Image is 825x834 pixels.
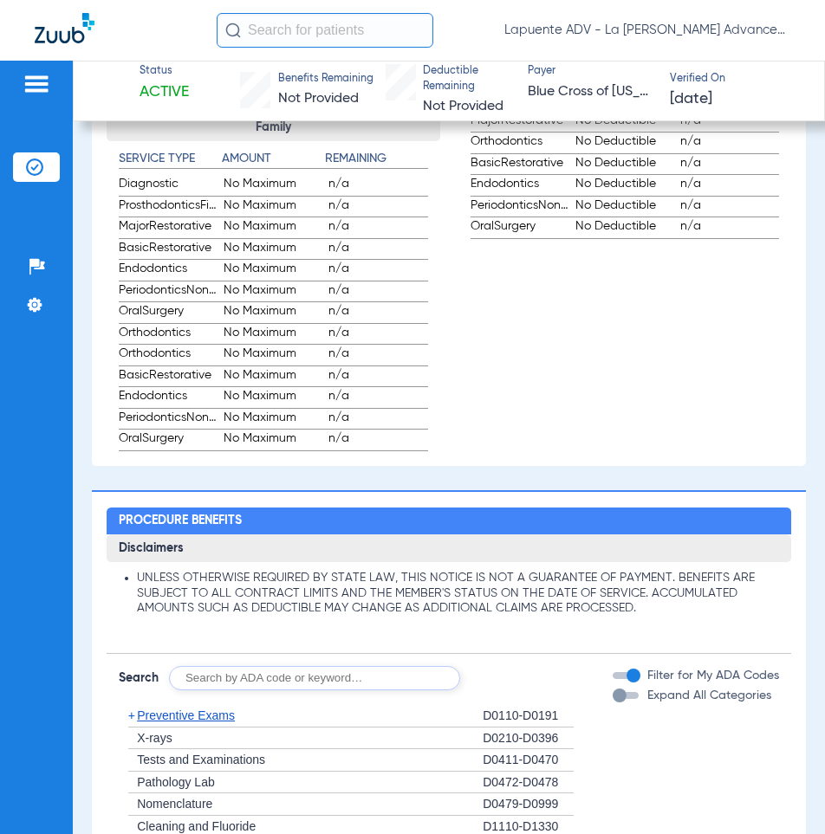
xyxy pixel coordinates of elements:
span: Orthodontics [119,345,218,365]
span: Benefits Remaining [278,72,374,87]
span: OralSurgery [119,302,218,323]
span: n/a [328,281,427,302]
h4: Amount [222,150,325,169]
span: n/a [680,133,779,153]
span: No Maximum [224,175,322,196]
h3: Disclaimers [107,534,791,562]
span: Cleaning and Fluoride [137,819,256,833]
span: MajorRestorative [119,217,218,238]
span: PeriodonticsNonSurgical [119,281,218,302]
span: n/a [328,387,427,408]
span: Lapuente ADV - La [PERSON_NAME] Advanced Dentistry [504,22,790,39]
span: n/a [680,175,779,196]
span: X-rays [137,731,172,745]
span: Nomenclature [137,797,212,811]
span: n/a [680,112,779,133]
span: No Maximum [224,239,322,260]
label: Filter for My ADA Codes [644,667,779,685]
span: n/a [328,345,427,365]
span: n/a [680,154,779,175]
span: No Deductible [575,217,674,238]
input: Search for patients [217,13,433,48]
span: No Maximum [224,387,322,408]
span: No Deductible [575,175,674,196]
img: Search Icon [225,23,241,38]
app-breakdown-title: Amount [222,150,325,175]
span: n/a [680,197,779,217]
span: Expand All Categories [647,689,771,701]
span: n/a [680,217,779,238]
span: Search [119,669,159,687]
div: D0411-D0470 [483,749,574,772]
h2: Procedure Benefits [107,508,791,535]
span: OralSurgery [471,217,569,238]
span: No Maximum [224,197,322,217]
div: D0210-D0396 [483,727,574,750]
h4: Service Type [119,150,222,169]
span: n/a [328,324,427,345]
span: n/a [328,430,427,450]
span: Pathology Lab [137,775,215,789]
span: Not Provided [278,92,359,106]
span: Status [140,64,189,80]
span: n/a [328,239,427,260]
span: BasicRestorative [471,154,569,175]
img: Zuub Logo [35,13,94,43]
span: No Maximum [224,281,322,302]
span: + [128,708,135,722]
span: Orthodontics [471,133,569,153]
app-breakdown-title: Remaining [325,150,428,175]
span: OralSurgery [119,430,218,450]
span: No Maximum [224,260,322,281]
span: Preventive Exams [137,708,235,722]
span: Verified On [670,72,797,87]
span: Diagnostic [119,175,218,196]
h4: Remaining [325,150,428,169]
span: Endodontics [119,387,218,408]
span: [DATE] [670,88,712,110]
span: No Maximum [224,302,322,323]
span: No Deductible [575,197,674,217]
input: Search by ADA code or keyword… [169,666,460,690]
img: hamburger-icon [23,74,50,94]
span: Not Provided [423,100,503,113]
span: No Maximum [224,366,322,387]
span: Tests and Examinations [137,753,265,766]
span: Endodontics [119,260,218,281]
div: D0472-D0478 [483,772,574,794]
span: No Maximum [224,217,322,238]
span: No Deductible [575,133,674,153]
span: No Maximum [224,324,322,345]
span: BasicRestorative [119,239,218,260]
span: Endodontics [471,175,569,196]
span: n/a [328,260,427,281]
span: Payer [528,64,655,80]
span: Active [140,81,189,103]
span: n/a [328,366,427,387]
span: MajorRestorative [471,112,569,133]
span: No Maximum [224,409,322,430]
span: PeriodonticsNonSurgical [119,409,218,430]
div: D0110-D0191 [483,705,574,727]
span: Deductible Remaining [423,64,512,94]
span: Orthodontics [119,324,218,345]
span: Blue Cross of [US_STATE] - Anthem [528,81,655,103]
span: n/a [328,217,427,238]
span: No Maximum [224,345,322,365]
div: D0479-D0999 [483,793,574,816]
span: No Deductible [575,112,674,133]
span: n/a [328,197,427,217]
span: n/a [328,302,427,323]
iframe: Chat Widget [738,751,825,834]
span: n/a [328,175,427,196]
span: No Maximum [224,430,322,450]
h3: Family [107,113,439,141]
span: BasicRestorative [119,366,218,387]
span: n/a [328,409,427,430]
li: UNLESS OTHERWISE REQUIRED BY STATE LAW, THIS NOTICE IS NOT A GUARANTEE OF PAYMENT. BENEFITS ARE S... [137,571,779,617]
span: ProsthodonticsFixed [119,197,218,217]
app-breakdown-title: Service Type [119,150,222,175]
span: No Deductible [575,154,674,175]
span: PeriodonticsNonSurgical [471,197,569,217]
